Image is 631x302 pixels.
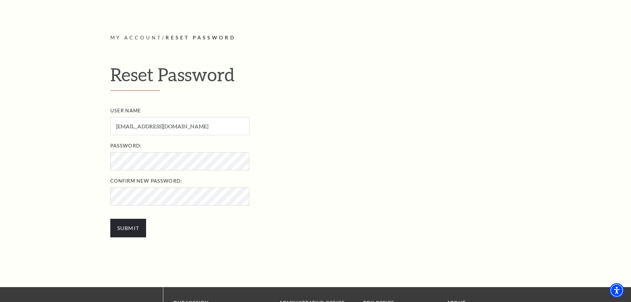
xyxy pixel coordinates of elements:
input: Submit button [110,219,146,237]
label: Password: [110,142,535,150]
p: / [110,34,521,42]
label: Confirm New Password: [110,177,535,185]
label: User Name [110,107,535,115]
h1: Reset Password [110,64,521,91]
span: Reset Password [166,35,236,40]
input: User Name [110,117,249,135]
div: Accessibility Menu [609,283,624,298]
span: My Account [110,35,162,40]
